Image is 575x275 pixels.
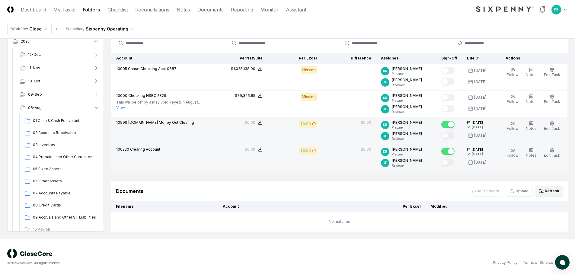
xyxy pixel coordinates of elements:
span: [DOMAIN_NAME] Money Out Clearing [128,120,194,125]
th: Modified [426,201,530,212]
span: JE [383,161,387,165]
span: 11-Nov [28,65,40,71]
span: 07 Accounts Payable [33,190,97,196]
nav: breadcrumb [7,23,138,35]
button: Notes [525,93,538,106]
button: 11-Nov [15,61,104,75]
th: Sign-Off [436,53,462,64]
span: 100220 [116,147,129,152]
div: Account [116,56,209,61]
p: Preparer [392,98,422,103]
p: Preparer [392,125,422,130]
button: Edit Task [543,93,561,106]
div: [DATE] [474,106,486,111]
span: 10999 [116,120,127,125]
span: JE [383,134,387,138]
th: Filename [111,201,218,212]
a: Folders [83,6,100,13]
div: Actions [501,56,563,61]
a: Monitor [260,6,279,13]
button: $0.00 [245,147,263,152]
span: 08-Aug [28,105,42,110]
button: Notes [525,66,538,79]
button: $79,326.85 [235,93,263,98]
p: Reviewer [392,163,422,168]
div: $0.00 [245,147,255,152]
span: Chase Checking Acct 0687 [128,66,177,71]
div: [DATE] [474,160,486,165]
a: Assistant [286,6,306,13]
div: Subsidiary [66,26,85,32]
div: Missing [301,93,317,101]
button: Follow [506,66,520,79]
span: KR [383,123,387,127]
a: 06 Other Assets [22,176,99,187]
span: KR [383,149,387,154]
span: JE [383,107,387,111]
button: 09-Sep [15,88,104,101]
button: Mark complete [441,105,455,112]
span: 06 Other Assets [33,178,97,184]
a: 07 Accounts Payable [22,188,99,199]
span: 03 Inventory [33,142,97,148]
span: Edit Task [544,72,560,77]
span: [DATE] [472,147,483,152]
div: [DATE] [474,68,486,73]
p: Reviewer [392,83,422,87]
img: Sixpenny logo [476,6,534,13]
a: Checklist [107,6,128,13]
div: [DATE] [472,125,483,130]
span: Follow [507,72,519,77]
p: [PERSON_NAME] [392,120,422,125]
span: 2025 [21,39,30,44]
span: Follow [507,153,519,158]
span: 09-Sep [28,92,42,97]
button: Mark complete [441,121,455,128]
button: 12-Dec [15,48,104,61]
img: logo [7,249,53,258]
button: Edit Task [543,147,561,159]
a: Reporting [231,6,253,13]
span: 05 Fixed Assets [33,166,97,172]
span: 01 Cash & Cash Equivalents [33,118,97,123]
a: 09 Accruals and Other ST Liabilities [22,212,99,223]
th: Per Excel [267,53,322,64]
div: Workflow [11,26,28,32]
p: [PERSON_NAME] [392,93,422,98]
button: View [116,105,125,110]
button: Follow [506,120,520,133]
button: Edit Task [543,120,561,133]
p: This will be off by a May void keyed in August.... [116,100,202,105]
span: Follow [507,99,519,104]
a: 05 Fixed Assets [22,164,99,175]
button: $1,028,138.90 [231,66,263,72]
span: 09 Accruals and Other ST Liabilities [33,215,97,220]
span: 02 Accounts Receivable [33,130,97,136]
span: KR [383,96,387,100]
span: KR [383,69,387,73]
a: Reconciliations [135,6,169,13]
a: Notes [177,6,190,13]
span: JE [383,80,387,85]
button: 2025 [8,35,104,48]
button: Edit Task [543,66,561,79]
div: © 2025 CloseCore. All rights reserved. [7,261,288,265]
p: Preparer [392,72,422,76]
span: Follow [507,126,519,131]
div: $1,028,138.90 [231,66,255,72]
p: [PERSON_NAME] [392,147,422,152]
button: Follow [506,93,520,106]
div: [DATE] [472,152,483,156]
button: Mark complete [441,132,455,139]
a: Documents [197,6,224,13]
button: Refresh [535,186,563,197]
span: Edit Task [544,153,560,158]
p: [PERSON_NAME] [392,158,422,163]
p: [PERSON_NAME] [392,131,422,136]
p: [PERSON_NAME] [392,66,422,72]
div: $0.00 [361,120,371,125]
a: 10 Payroll [22,224,99,235]
th: Difference [322,53,376,64]
span: 04 Prepaids and Other Current Assets [33,154,97,160]
span: 10-Oct [28,78,40,84]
